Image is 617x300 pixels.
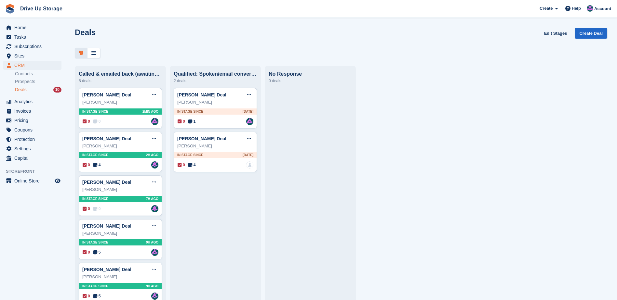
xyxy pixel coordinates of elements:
[82,143,158,149] div: [PERSON_NAME]
[151,118,158,125] img: Andy
[15,78,61,85] a: Prospects
[18,3,65,14] a: Drive Up Storage
[246,118,253,125] img: Andy
[83,119,90,124] span: 0
[3,144,61,153] a: menu
[572,5,581,12] span: Help
[93,206,101,212] span: 0
[3,135,61,144] a: menu
[269,71,352,77] div: No Response
[83,162,90,168] span: 0
[188,119,196,124] span: 1
[3,23,61,32] a: menu
[75,28,96,37] h1: Deals
[178,119,185,124] span: 0
[3,125,61,134] a: menu
[177,143,253,149] div: [PERSON_NAME]
[177,109,203,114] span: In stage since
[14,23,53,32] span: Home
[15,71,61,77] a: Contacts
[3,32,61,42] a: menu
[269,77,352,85] div: 0 deals
[243,109,253,114] span: [DATE]
[15,86,61,93] a: Deals 10
[151,249,158,256] img: Andy
[83,206,90,212] span: 0
[79,71,162,77] div: Called & emailed back (awaiting response)
[177,136,226,141] a: [PERSON_NAME] Deal
[82,186,158,193] div: [PERSON_NAME]
[151,205,158,212] img: Andy
[3,154,61,163] a: menu
[79,77,162,85] div: 8 deals
[146,284,158,289] span: 9H AGO
[575,28,607,39] a: Create Deal
[83,293,90,299] span: 0
[146,240,158,245] span: 9H AGO
[3,51,61,60] a: menu
[14,106,53,116] span: Invoices
[82,240,108,245] span: In stage since
[146,196,158,201] span: 7H AGO
[15,79,35,85] span: Prospects
[151,293,158,300] img: Andy
[82,267,131,272] a: [PERSON_NAME] Deal
[178,162,185,168] span: 0
[3,106,61,116] a: menu
[188,162,196,168] span: 4
[83,249,90,255] span: 0
[82,92,131,97] a: [PERSON_NAME] Deal
[14,97,53,106] span: Analytics
[82,109,108,114] span: In stage since
[151,161,158,169] img: Andy
[93,249,101,255] span: 5
[82,196,108,201] span: In stage since
[14,42,53,51] span: Subscriptions
[243,153,253,157] span: [DATE]
[82,153,108,157] span: In stage since
[5,4,15,14] img: stora-icon-8386f47178a22dfd0bd8f6a31ec36ba5ce8667c1dd55bd0f319d3a0aa187defe.svg
[540,5,553,12] span: Create
[14,176,53,185] span: Online Store
[82,136,131,141] a: [PERSON_NAME] Deal
[142,109,158,114] span: 2MIN AGO
[82,180,131,185] a: [PERSON_NAME] Deal
[14,144,53,153] span: Settings
[15,87,27,93] span: Deals
[93,293,101,299] span: 5
[14,51,53,60] span: Sites
[174,71,257,77] div: Qualified: Spoken/email conversation with them
[177,92,226,97] a: [PERSON_NAME] Deal
[542,28,570,39] a: Edit Stages
[174,77,257,85] div: 2 deals
[594,6,611,12] span: Account
[82,230,158,237] div: [PERSON_NAME]
[93,162,101,168] span: 4
[14,116,53,125] span: Pricing
[6,168,65,175] span: Storefront
[3,116,61,125] a: menu
[3,176,61,185] a: menu
[53,87,61,93] div: 10
[14,32,53,42] span: Tasks
[587,5,593,12] img: Andy
[14,154,53,163] span: Capital
[82,284,108,289] span: In stage since
[14,61,53,70] span: CRM
[82,223,131,229] a: [PERSON_NAME] Deal
[3,61,61,70] a: menu
[246,161,253,169] img: deal-assignee-blank
[146,153,158,157] span: 2H AGO
[54,177,61,185] a: Preview store
[3,42,61,51] a: menu
[82,274,158,280] div: [PERSON_NAME]
[14,135,53,144] span: Protection
[3,97,61,106] a: menu
[93,119,101,124] span: 0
